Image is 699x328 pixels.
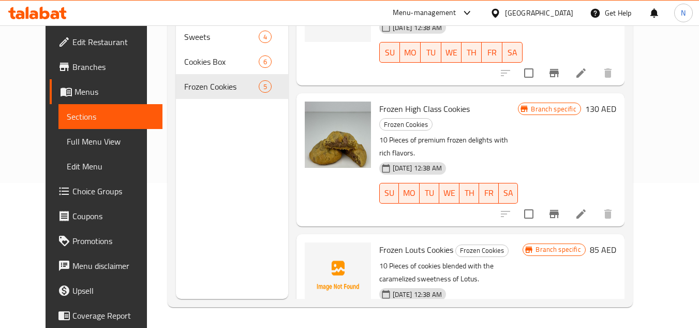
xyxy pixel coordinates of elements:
[384,45,396,60] span: SU
[50,54,162,79] a: Branches
[50,79,162,104] a: Menus
[259,82,271,92] span: 5
[259,55,272,68] div: items
[531,245,585,254] span: Branch specific
[445,45,457,60] span: WE
[72,185,154,197] span: Choice Groups
[389,23,446,33] span: [DATE] 12:38 AM
[176,24,288,49] div: Sweets4
[596,61,620,85] button: delete
[590,243,616,257] h6: 85 AED
[72,235,154,247] span: Promotions
[503,186,514,201] span: SA
[259,32,271,42] span: 4
[67,135,154,148] span: Full Menu View
[527,104,580,114] span: Branch specific
[50,253,162,278] a: Menu disclaimer
[425,45,437,60] span: TU
[542,202,567,226] button: Branch-specific-item
[305,102,371,168] img: Frozen High Class Cookies
[499,183,518,204] button: SA
[50,204,162,229] a: Coupons
[389,163,446,173] span: [DATE] 12:38 AM
[389,290,446,300] span: [DATE] 12:38 AM
[379,242,453,258] span: Frozen Louts Cookies
[67,160,154,173] span: Edit Menu
[379,118,433,131] div: Frozen Cookies
[72,36,154,48] span: Edit Restaurant
[681,7,686,19] span: N
[379,134,518,160] p: 10 Pieces of premium frozen delights with rich flavors.
[176,49,288,74] div: Cookies Box6
[462,42,482,63] button: TH
[184,80,259,93] span: Frozen Cookies
[379,42,400,63] button: SU
[72,61,154,73] span: Branches
[259,31,272,43] div: items
[305,243,371,309] img: Frozen Louts Cookies
[399,183,420,204] button: MO
[441,42,462,63] button: WE
[184,55,259,68] span: Cookies Box
[67,110,154,123] span: Sections
[585,102,616,116] h6: 130 AED
[575,208,587,220] a: Edit menu item
[483,186,495,201] span: FR
[486,45,498,60] span: FR
[393,7,456,19] div: Menu-management
[464,186,475,201] span: TH
[72,260,154,272] span: Menu disclaimer
[50,278,162,303] a: Upsell
[379,260,523,286] p: 10 Pieces of cookies blended with the caramelized sweetness of Lotus.
[259,80,272,93] div: items
[58,154,162,179] a: Edit Menu
[575,67,587,79] a: Edit menu item
[518,62,540,84] span: Select to update
[384,186,395,201] span: SU
[459,183,479,204] button: TH
[259,57,271,67] span: 6
[507,45,518,60] span: SA
[50,179,162,204] a: Choice Groups
[380,119,432,131] span: Frozen Cookies
[50,229,162,253] a: Promotions
[176,74,288,99] div: Frozen Cookies5
[184,31,259,43] span: Sweets
[72,284,154,297] span: Upsell
[466,45,478,60] span: TH
[403,186,415,201] span: MO
[379,183,399,204] button: SU
[518,203,540,225] span: Select to update
[379,101,470,117] span: Frozen High Class Cookies
[50,30,162,54] a: Edit Restaurant
[596,202,620,226] button: delete
[420,183,439,204] button: TU
[542,61,567,85] button: Branch-specific-item
[443,186,455,201] span: WE
[72,309,154,322] span: Coverage Report
[424,186,435,201] span: TU
[404,45,417,60] span: MO
[176,20,288,103] nav: Menu sections
[72,210,154,222] span: Coupons
[482,42,502,63] button: FR
[456,245,508,256] span: Frozen Cookies
[75,85,154,98] span: Menus
[479,183,499,204] button: FR
[421,42,441,63] button: TU
[400,42,421,63] button: MO
[58,104,162,129] a: Sections
[502,42,523,63] button: SA
[58,129,162,154] a: Full Menu View
[50,303,162,328] a: Coverage Report
[439,183,459,204] button: WE
[505,7,573,19] div: [GEOGRAPHIC_DATA]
